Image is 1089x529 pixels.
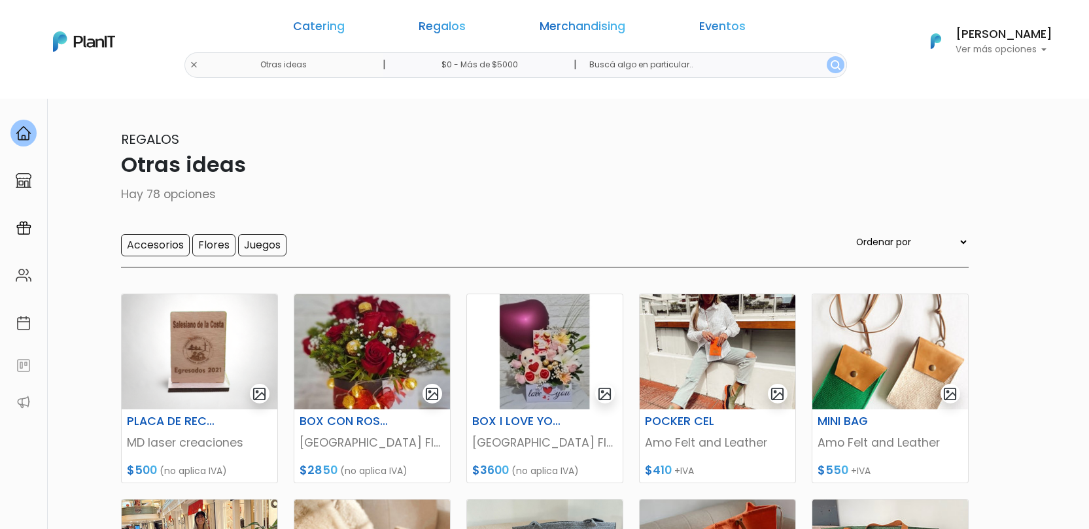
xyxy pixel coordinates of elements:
[574,57,577,73] p: |
[699,21,746,37] a: Eventos
[674,464,694,477] span: +IVA
[53,31,115,52] img: PlanIt Logo
[639,294,796,483] a: gallery-light POCKER CEL Amo Felt and Leather $410 +IVA
[472,434,617,451] p: [GEOGRAPHIC_DATA] Flowers
[637,415,744,428] h6: POCKER CEL
[190,61,198,69] img: close-6986928ebcb1d6c9903e3b54e860dbc4d054630f23adef3a32610726dff6a82b.svg
[467,294,623,409] img: thumb_Captura_de_pantalla_2023-11-08_163946.jpg
[383,57,386,73] p: |
[812,294,968,409] img: thumb_mini_bag1.jpg
[818,434,963,451] p: Amo Felt and Leather
[292,415,399,428] h6: BOX CON ROSAS
[597,386,612,401] img: gallery-light
[812,294,969,483] a: gallery-light MINI BAG Amo Felt and Leather $550 +IVA
[511,464,579,477] span: (no aplica IVA)
[121,149,969,180] p: Otras ideas
[340,464,407,477] span: (no aplica IVA)
[160,464,227,477] span: (no aplica IVA)
[645,434,790,451] p: Amo Felt and Leather
[922,27,950,56] img: PlanIt Logo
[294,294,451,483] a: gallery-light BOX CON ROSAS [GEOGRAPHIC_DATA] Flowers $2850 (no aplica IVA)
[16,267,31,283] img: people-662611757002400ad9ed0e3c099ab2801c6687ba6c219adb57efc949bc21e19d.svg
[16,220,31,236] img: campaigns-02234683943229c281be62815700db0a1741e53638e28bf9629b52c665b00959.svg
[851,464,871,477] span: +IVA
[127,462,157,478] span: $500
[121,294,278,483] a: gallery-light PLACA DE RECONOCIMIENTO EN MADERA MD laser creaciones $500 (no aplica IVA)
[121,186,969,203] p: Hay 78 opciones
[831,60,840,70] img: search_button-432b6d5273f82d61273b3651a40e1bd1b912527efae98b1b7a1b2c0702e16a8d.svg
[914,24,1052,58] button: PlanIt Logo [PERSON_NAME] Ver más opciones
[472,462,509,478] span: $3600
[640,294,795,409] img: thumb_pocket_cel_1.jpg
[238,234,286,256] input: Juegos
[942,386,958,401] img: gallery-light
[464,415,572,428] h6: BOX I LOVE YOU SURTIDO
[121,129,969,149] p: Regalos
[645,462,672,478] span: $410
[540,21,625,37] a: Merchandising
[300,434,445,451] p: [GEOGRAPHIC_DATA] Flowers
[818,462,848,478] span: $550
[122,294,277,409] img: thumb_Placa_de_reconocimiento_en_Madera-PhotoRoom.png
[16,394,31,410] img: partners-52edf745621dab592f3b2c58e3bca9d71375a7ef29c3b500c9f145b62cc070d4.svg
[252,386,267,401] img: gallery-light
[810,415,917,428] h6: MINI BAG
[579,52,846,78] input: Buscá algo en particular..
[121,234,190,256] input: Accesorios
[16,126,31,141] img: home-e721727adea9d79c4d83392d1f703f7f8bce08238fde08b1acbfd93340b81755.svg
[466,294,623,483] a: gallery-light BOX I LOVE YOU SURTIDO [GEOGRAPHIC_DATA] Flowers $3600 (no aplica IVA)
[192,234,235,256] input: Flores
[294,294,450,409] img: thumb_Screenshot_20220420-134309_Instagram.jpg
[293,21,345,37] a: Catering
[16,358,31,373] img: feedback-78b5a0c8f98aac82b08bfc38622c3050aee476f2c9584af64705fc4e61158814.svg
[300,462,337,478] span: $2850
[16,173,31,188] img: marketplace-4ceaa7011d94191e9ded77b95e3339b90024bf715f7c57f8cf31f2d8c509eaba.svg
[956,29,1052,41] h6: [PERSON_NAME]
[956,45,1052,54] p: Ver más opciones
[424,386,440,401] img: gallery-light
[419,21,466,37] a: Regalos
[770,386,785,401] img: gallery-light
[127,434,272,451] p: MD laser creaciones
[119,415,226,428] h6: PLACA DE RECONOCIMIENTO EN MADERA
[16,315,31,331] img: calendar-87d922413cdce8b2cf7b7f5f62616a5cf9e4887200fb71536465627b3292af00.svg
